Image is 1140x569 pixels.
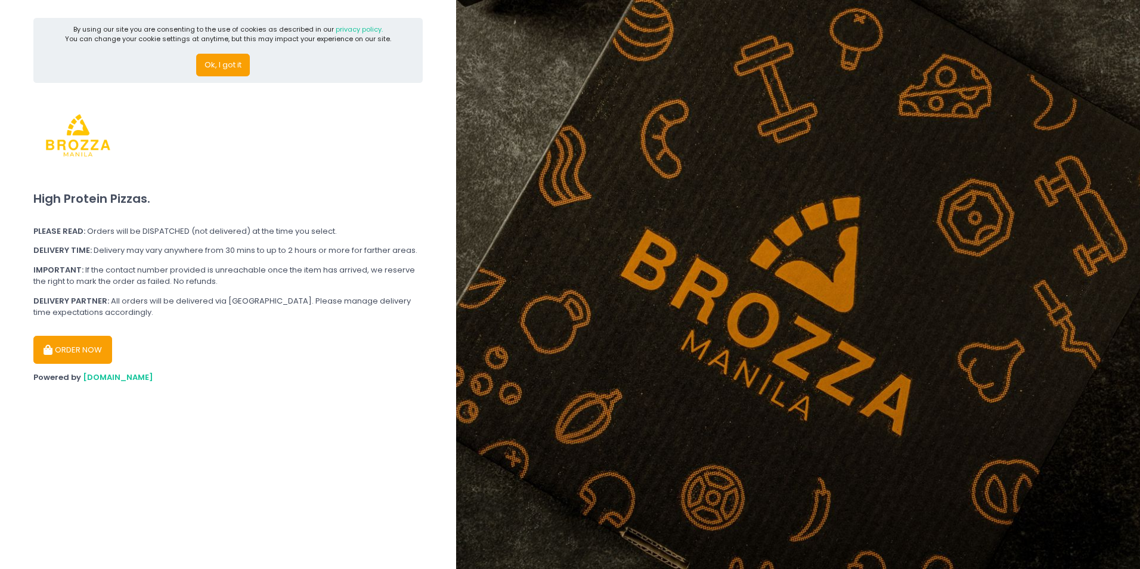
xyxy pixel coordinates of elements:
a: privacy policy. [336,24,383,34]
div: All orders will be delivered via [GEOGRAPHIC_DATA]. Please manage delivery time expectations acco... [33,295,423,318]
div: High Protein Pizzas. [33,180,423,218]
div: Powered by [33,372,423,384]
b: PLEASE READ: [33,225,85,237]
b: DELIVERY PARTNER: [33,295,109,307]
button: Ok, I got it [196,54,250,76]
b: DELIVERY TIME: [33,245,92,256]
img: Brozza Manila [33,91,123,180]
div: By using our site you are consenting to the use of cookies as described in our You can change you... [65,24,391,44]
div: If the contact number provided is unreachable once the item has arrived, we reserve the right to ... [33,264,423,287]
div: Orders will be DISPATCHED (not delivered) at the time you select. [33,225,423,237]
a: [DOMAIN_NAME] [83,372,153,383]
button: ORDER NOW [33,336,112,364]
div: Delivery may vary anywhere from 30 mins to up to 2 hours or more for farther areas. [33,245,423,256]
b: IMPORTANT: [33,264,83,276]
